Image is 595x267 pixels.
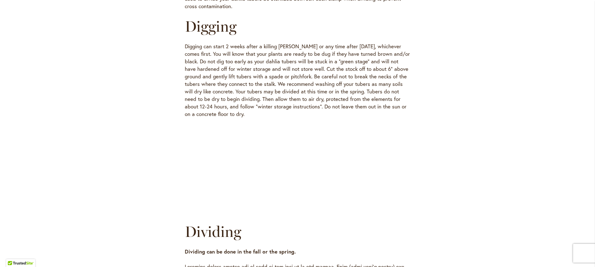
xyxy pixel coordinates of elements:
[185,223,410,240] h2: Dividing
[185,43,410,118] p: Digging can start 2 weeks after a killing [PERSON_NAME] or any time after [DATE], whichever comes...
[185,125,410,213] iframe: Dahlia Digging
[185,18,410,35] h2: Digging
